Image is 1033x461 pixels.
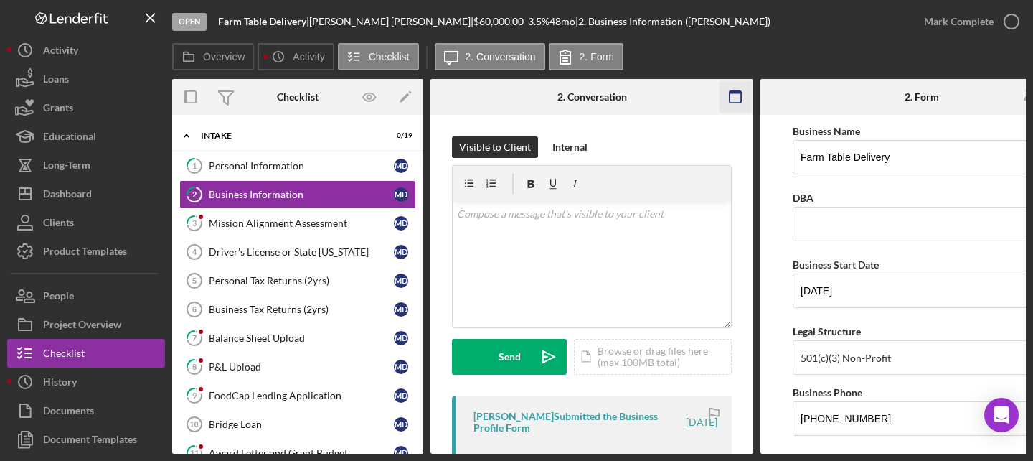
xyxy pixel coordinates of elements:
[209,390,394,401] div: FoodCap Lending Application
[192,218,197,228] tspan: 3
[7,36,165,65] button: Activity
[7,339,165,368] button: Checklist
[179,152,416,180] a: 1Personal InformationMD
[528,16,549,27] div: 3.5 %
[552,136,588,158] div: Internal
[435,43,545,70] button: 2. Conversation
[201,131,377,140] div: Intake
[43,208,74,241] div: Clients
[179,324,416,353] a: 7Balance Sheet UploadMD
[192,248,197,256] tspan: 4
[549,43,623,70] button: 2. Form
[209,332,394,344] div: Balance Sheet Upload
[7,368,165,396] button: History
[394,302,408,317] div: M D
[910,7,1026,36] button: Mark Complete
[793,386,862,399] label: Business Phone
[793,192,813,204] label: DBA
[179,238,416,266] a: 4Driver's License or State [US_STATE]MD
[394,360,408,374] div: M D
[172,13,207,31] div: Open
[43,281,74,314] div: People
[190,448,199,457] tspan: 11
[258,43,334,70] button: Activity
[394,216,408,230] div: M D
[43,310,121,343] div: Project Overview
[43,151,90,183] div: Long-Term
[394,245,408,259] div: M D
[394,274,408,288] div: M D
[580,51,614,62] label: 2. Form
[793,125,860,137] label: Business Name
[7,151,165,180] button: Long-Term
[43,122,96,154] div: Educational
[7,281,165,310] button: People
[172,43,254,70] button: Overview
[203,51,245,62] label: Overview
[7,310,165,339] a: Project Overview
[984,398,1019,432] div: Open Intercom Messenger
[801,353,891,364] div: 501(c)(3) Non-Profit
[387,131,412,140] div: 0 / 19
[209,304,394,315] div: Business Tax Returns (2yrs)
[189,420,198,429] tspan: 10
[43,368,77,400] div: History
[192,362,197,371] tspan: 8
[7,237,165,266] button: Product Templates
[394,446,408,460] div: M D
[192,305,197,314] tspan: 6
[459,136,531,158] div: Visible to Client
[452,136,538,158] button: Visible to Client
[277,91,319,103] div: Checklist
[179,266,416,295] a: 5Personal Tax Returns (2yrs)MD
[209,189,394,200] div: Business Information
[545,136,595,158] button: Internal
[293,51,324,62] label: Activity
[7,122,165,151] button: Educational
[192,161,197,170] tspan: 1
[394,417,408,432] div: M D
[369,51,410,62] label: Checklist
[179,295,416,324] a: 6Business Tax Returns (2yrs)MD
[209,218,394,229] div: Mission Alignment Assessment
[179,209,416,238] a: 3Mission Alignment AssessmentMD
[218,16,309,27] div: |
[473,16,528,27] div: $60,000.00
[192,333,197,343] tspan: 7
[43,339,85,371] div: Checklist
[209,160,394,172] div: Personal Information
[43,396,94,429] div: Documents
[575,16,770,27] div: | 2. Business Information ([PERSON_NAME])
[218,15,306,27] b: Farm Table Delivery
[179,180,416,209] a: 2Business InformationMD
[209,361,394,373] div: P&L Upload
[905,91,939,103] div: 2. Form
[192,190,197,199] tspan: 2
[43,425,137,457] div: Document Templates
[7,425,165,454] button: Document Templates
[549,16,575,27] div: 48 mo
[7,396,165,425] button: Documents
[309,16,473,27] div: [PERSON_NAME] [PERSON_NAME] |
[209,275,394,287] div: Personal Tax Returns (2yrs)
[7,180,165,208] button: Dashboard
[452,339,567,375] button: Send
[7,65,165,93] a: Loans
[338,43,419,70] button: Checklist
[209,419,394,430] div: Bridge Loan
[179,353,416,381] a: 8P&L UploadMD
[394,187,408,202] div: M D
[557,91,627,103] div: 2. Conversation
[7,208,165,237] button: Clients
[43,180,92,212] div: Dashboard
